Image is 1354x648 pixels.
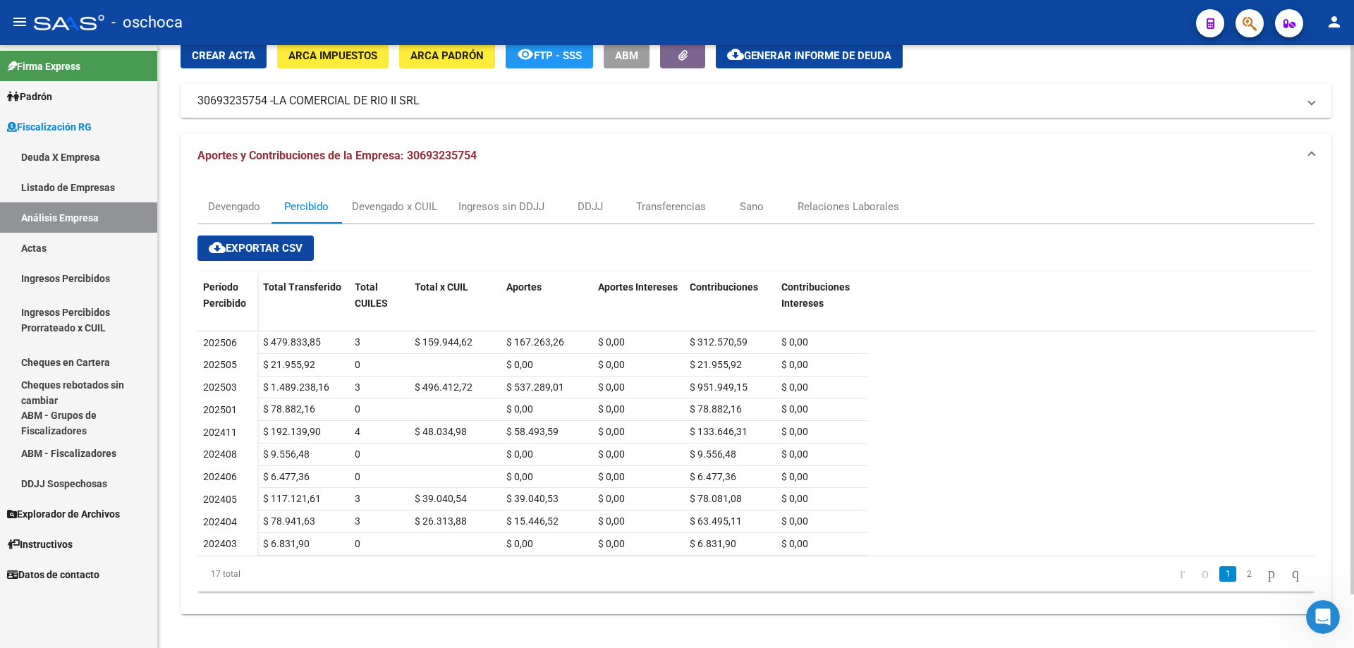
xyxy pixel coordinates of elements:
[506,42,593,68] button: FTP - SSS
[1326,13,1343,30] mat-icon: person
[7,506,120,522] span: Explorador de Archivos
[781,515,808,527] span: $ 0,00
[203,381,237,393] span: 202503
[506,426,559,437] span: $ 58.493,59
[263,448,310,460] span: $ 9.556,48
[355,359,360,370] span: 0
[415,381,472,393] span: $ 496.412,72
[197,93,1298,109] mat-panel-title: 30693235754 -
[744,49,891,62] span: Generar informe de deuda
[684,272,776,331] datatable-header-cell: Contribuciones
[409,272,501,331] datatable-header-cell: Total x CUIL
[7,567,99,582] span: Datos de contacto
[615,49,638,62] span: ABM
[399,42,495,68] button: ARCA Padrón
[277,42,389,68] button: ARCA Impuestos
[506,538,533,549] span: $ 0,00
[263,471,310,482] span: $ 6.477,36
[181,42,267,68] button: Crear Acta
[415,515,467,527] span: $ 26.313,88
[203,471,237,482] span: 202406
[263,538,310,549] span: $ 6.831,90
[288,49,377,62] span: ARCA Impuestos
[598,448,625,460] span: $ 0,00
[506,515,559,527] span: $ 15.446,52
[798,199,899,214] div: Relaciones Laborales
[598,281,678,293] span: Aportes Intereses
[598,359,625,370] span: $ 0,00
[181,84,1331,118] mat-expansion-panel-header: 30693235754 -LA COMERCIAL DE RIO II SRL
[1306,600,1340,634] iframe: Intercom live chat
[506,448,533,460] span: $ 0,00
[415,281,468,293] span: Total x CUIL
[592,272,684,331] datatable-header-cell: Aportes Intereses
[1240,566,1257,582] a: 2
[197,272,257,331] datatable-header-cell: Período Percibido
[690,448,736,460] span: $ 9.556,48
[690,381,748,393] span: $ 951.949,15
[598,426,625,437] span: $ 0,00
[197,556,418,592] div: 17 total
[506,381,564,393] span: $ 537.289,01
[263,336,321,348] span: $ 479.833,85
[7,59,80,74] span: Firma Express
[781,493,808,504] span: $ 0,00
[598,381,625,393] span: $ 0,00
[781,426,808,437] span: $ 0,00
[203,427,237,438] span: 202411
[598,515,625,527] span: $ 0,00
[517,46,534,63] mat-icon: remove_red_eye
[506,359,533,370] span: $ 0,00
[781,448,808,460] span: $ 0,00
[506,336,564,348] span: $ 167.263,26
[197,236,314,261] button: Exportar CSV
[415,493,467,504] span: $ 39.040,54
[355,538,360,549] span: 0
[203,494,237,505] span: 202405
[690,359,742,370] span: $ 21.955,92
[690,426,748,437] span: $ 133.646,31
[203,516,237,527] span: 202404
[690,281,758,293] span: Contribuciones
[7,89,52,104] span: Padrón
[355,381,360,393] span: 3
[458,199,544,214] div: Ingresos sin DDJJ
[598,538,625,549] span: $ 0,00
[209,242,303,255] span: Exportar CSV
[781,538,808,549] span: $ 0,00
[203,448,237,460] span: 202408
[781,403,808,415] span: $ 0,00
[355,336,360,348] span: 3
[781,281,850,309] span: Contribuciones Intereses
[776,272,867,331] datatable-header-cell: Contribuciones Intereses
[598,336,625,348] span: $ 0,00
[534,49,582,62] span: FTP - SSS
[1195,566,1215,582] a: go to previous page
[355,403,360,415] span: 0
[1173,566,1191,582] a: go to first page
[1217,562,1238,586] li: page 1
[690,493,742,504] span: $ 78.081,08
[690,515,742,527] span: $ 63.495,11
[257,272,349,331] datatable-header-cell: Total Transferido
[263,381,329,393] span: $ 1.489.238,16
[415,336,472,348] span: $ 159.944,62
[1219,566,1236,582] a: 1
[7,119,92,135] span: Fiscalización RG
[506,281,542,293] span: Aportes
[203,538,237,549] span: 202403
[355,281,388,309] span: Total CUILES
[111,7,183,38] span: - oschoca
[1286,566,1305,582] a: go to last page
[192,49,255,62] span: Crear Acta
[181,178,1331,614] div: Aportes y Contribuciones de la Empresa: 30693235754
[181,133,1331,178] mat-expansion-panel-header: Aportes y Contribuciones de la Empresa: 30693235754
[355,471,360,482] span: 0
[781,359,808,370] span: $ 0,00
[740,199,764,214] div: Sano
[604,42,649,68] button: ABM
[781,471,808,482] span: $ 0,00
[263,515,315,527] span: $ 78.941,63
[781,336,808,348] span: $ 0,00
[1238,562,1260,586] li: page 2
